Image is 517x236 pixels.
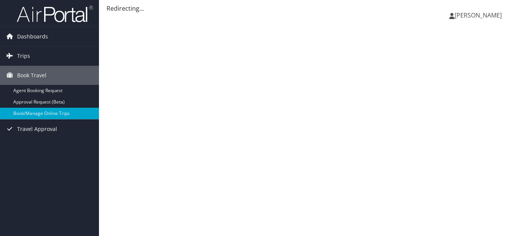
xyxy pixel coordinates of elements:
img: airportal-logo.png [17,5,93,23]
span: Travel Approval [17,120,57,139]
div: Redirecting... [107,4,509,13]
span: Trips [17,46,30,65]
span: Book Travel [17,66,46,85]
span: Dashboards [17,27,48,46]
a: [PERSON_NAME] [449,4,509,27]
span: [PERSON_NAME] [455,11,502,19]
